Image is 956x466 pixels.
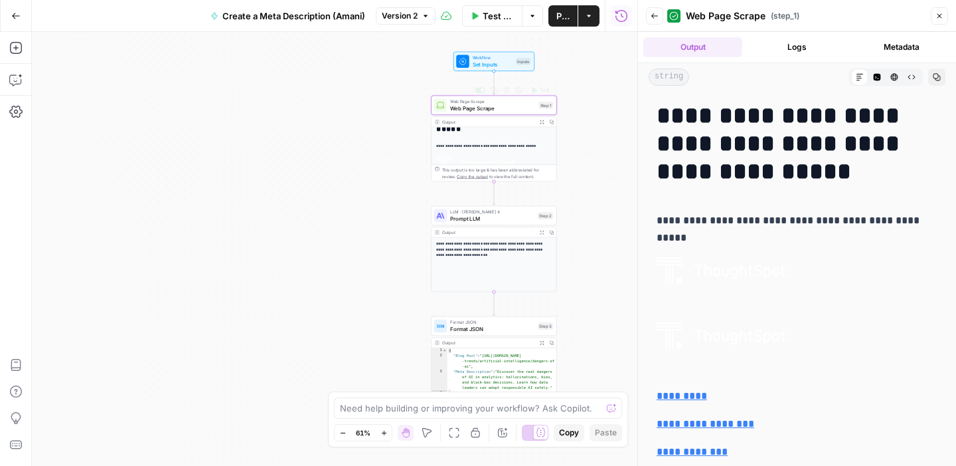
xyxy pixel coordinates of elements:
[748,37,846,57] button: Logs
[432,348,447,354] div: 1
[450,98,535,105] span: Web Page Scrape
[852,37,951,57] button: Metadata
[595,427,617,439] span: Paste
[432,353,447,369] div: 2
[442,167,553,180] div: This output is too large & has been abbreviated for review. to view the full content.
[538,322,553,330] div: Step 3
[450,104,535,112] span: Web Page Scrape
[432,390,447,396] div: 4
[450,209,534,215] span: LLM · [PERSON_NAME] 4
[457,174,487,179] span: Copy the output
[538,212,553,219] div: Step 2
[442,348,447,354] span: Toggle code folding, rows 1 through 4
[202,5,373,27] button: Create a Meta Description (Amani)
[643,37,742,57] button: Output
[556,9,570,23] span: Publish
[450,215,534,223] span: Prompt LLM
[462,5,522,27] button: Test Workflow
[548,5,578,27] button: Publish
[771,10,799,22] span: ( step_1 )
[382,10,418,22] span: Version 2
[442,118,534,125] div: Output
[528,85,553,96] button: Test
[432,369,447,390] div: 3
[516,58,531,65] div: Inputs
[538,102,553,109] div: Step 1
[554,424,584,441] button: Copy
[450,319,534,326] span: Format JSON
[431,316,556,402] div: Format JSONFormat JSONStep 3Output{ "Blog Post":"[URL][DOMAIN_NAME] -trends/artificial-intelligen...
[431,52,556,71] div: WorkflowSet InputsInputs
[450,325,534,333] span: Format JSON
[590,424,622,441] button: Paste
[686,9,765,23] span: Web Page Scrape
[442,229,534,236] div: Output
[559,427,579,439] span: Copy
[473,55,513,61] span: Workflow
[222,9,365,23] span: Create a Meta Description (Amani)
[493,292,495,315] g: Edge from step_2 to step_3
[356,427,370,438] span: 61%
[483,9,515,23] span: Test Workflow
[442,340,534,346] div: Output
[376,7,436,25] button: Version 2
[540,86,550,94] span: Test
[473,60,513,68] span: Set Inputs
[649,68,689,86] span: string
[493,181,495,205] g: Edge from step_1 to step_2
